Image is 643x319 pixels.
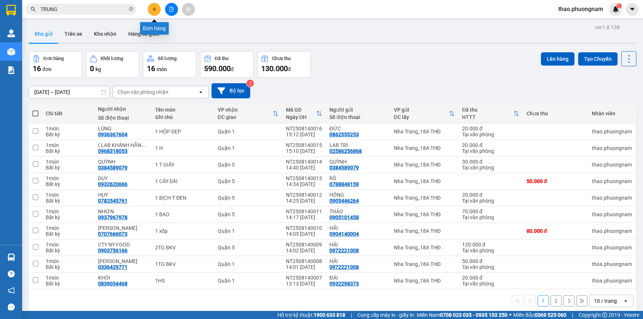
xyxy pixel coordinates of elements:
span: đ [288,66,291,72]
button: plus [148,3,161,16]
div: Khối lượng [101,56,123,61]
div: thoa.phuongnam [592,261,632,267]
span: 590.000 [204,64,231,73]
div: 1 món [46,242,91,248]
span: ... [141,142,146,148]
button: caret-down [626,3,639,16]
img: logo-vxr [6,5,16,16]
div: Người nhận [98,106,148,112]
button: 2 [551,295,562,306]
div: thao.phuongnam [592,178,632,184]
img: solution-icon [7,66,15,74]
span: 16 [147,64,155,73]
div: Quận 5 [218,162,279,168]
div: Quận 5 [218,178,279,184]
span: Cung cấp máy in - giấy in: [357,311,415,319]
input: Select a date range. [29,86,109,98]
div: thao.phuongnam [592,162,632,168]
div: 1 BAO [155,211,210,217]
div: Tên món [155,107,210,113]
span: message [8,304,15,311]
div: NT2508140011 [286,208,322,214]
span: aim [186,7,191,12]
button: Kho gửi [29,25,59,43]
span: notification [8,287,15,294]
div: VP gửi [394,107,449,113]
span: 1 [618,3,620,8]
div: Nha Trang_18A THĐ [394,129,455,134]
div: 70.000 đ [462,208,519,214]
button: 1 [538,295,549,306]
button: aim [182,3,195,16]
div: 1 HỘP DẸP [155,129,210,134]
span: Miền Nam [417,311,507,319]
div: 1 món [46,175,91,181]
button: Khối lượng0kg [86,51,139,78]
div: RÔ [329,175,387,181]
span: đ [231,66,234,72]
div: Nha Trang_18A THĐ [394,195,455,201]
div: Bất kỳ [46,231,91,237]
div: Mã GD [286,107,316,113]
div: HTTT [462,114,513,120]
button: Số lượng16món [143,51,196,78]
div: 0937967978 [98,214,127,220]
div: 1 T GIẤY [155,162,210,168]
img: warehouse-icon [7,253,15,261]
div: 1 món [46,208,91,214]
div: 0788848159 [329,181,359,187]
div: 0905446264 [329,198,359,204]
div: QUỲNH [329,159,387,165]
div: Bất kỳ [46,165,91,171]
span: đơn [42,66,52,72]
span: 130.000 [261,64,288,73]
div: 20.000 đ [462,142,519,148]
div: 0968318053 [98,148,127,154]
span: Hỗ trợ kỹ thuật: [277,311,345,319]
div: 14:40 [DATE] [286,165,322,171]
div: thao.phuongnam [592,129,632,134]
div: Số lượng [158,56,177,61]
div: 0932620666 [98,181,127,187]
div: 02586256868 [329,148,362,154]
div: Số điện thoại [329,114,387,120]
span: file-add [169,7,174,12]
div: CTY NY FOOD [98,242,148,248]
div: 1 món [46,159,91,165]
div: Đã thu [215,56,228,61]
div: HẢI [329,242,387,248]
div: NT2508140016 [286,126,322,132]
div: 14:17 [DATE] [286,214,322,220]
div: Bất kỳ [46,264,91,270]
div: 0384589079 [329,165,359,171]
div: 15:10 [DATE] [286,148,322,154]
div: NHƠN [98,208,148,214]
div: 13:13 [DATE] [286,281,322,287]
button: Kho nhận [88,25,122,43]
div: 1 món [46,126,91,132]
div: 1 H [155,145,210,151]
div: 0903756166 [98,248,127,253]
div: NT2508140012 [286,192,322,198]
span: question-circle [8,270,15,277]
div: 0707666073 [98,231,127,237]
div: Nhân viên [592,111,632,116]
div: 0782545761 [98,198,127,204]
div: Nha Trang_18A THĐ [394,145,455,151]
div: LÙNG [98,126,148,132]
img: warehouse-icon [7,29,15,37]
div: LAB TRÍ [329,142,387,148]
div: Nha Trang_18A THĐ [394,278,455,284]
button: Hàng đã giao [122,25,165,43]
div: Ghi chú [155,114,210,120]
div: 1 món [46,275,91,281]
div: 1 BỊCH T ĐEN [155,195,210,201]
span: Miền Bắc [513,311,566,319]
img: warehouse-icon [7,48,15,56]
div: 0972221008 [329,248,359,253]
div: 50.000 đ [462,258,519,264]
div: Số điện thoại [98,115,148,121]
div: 1 món [46,192,91,198]
div: Bất kỳ [46,248,91,253]
span: món [157,66,167,72]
